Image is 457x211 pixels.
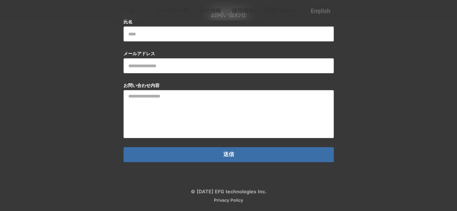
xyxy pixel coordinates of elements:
p: 氏名 [123,19,133,25]
p: 送信 [223,152,234,158]
a: English [311,7,330,14]
button: 送信 [123,147,334,162]
p: © [DATE] EFG technologies Inc. [191,189,267,194]
a: ホーム [127,6,148,16]
a: お問い合わせ [261,6,298,16]
a: サービス一覧 [154,6,191,16]
p: お問い合わせ内容 [123,82,160,89]
a: 会社情報 [197,6,224,16]
p: メールアドレス [123,50,155,57]
a: 採用情報 [230,6,261,16]
p: 採用情報 [230,6,254,16]
a: Privacy Policy [214,198,243,202]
